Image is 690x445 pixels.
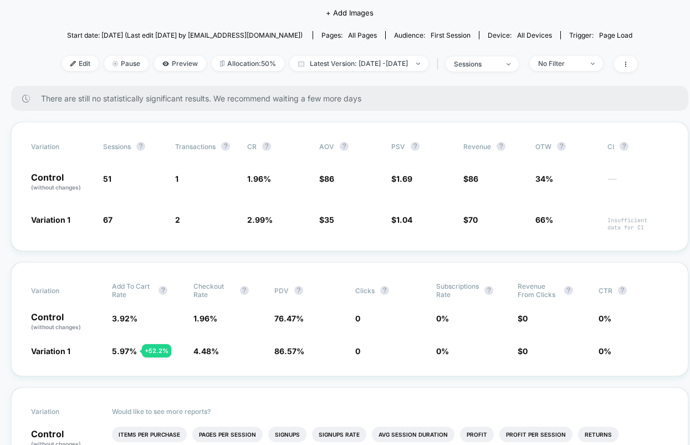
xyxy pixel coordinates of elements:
[62,56,99,71] span: Edit
[319,215,334,224] span: $
[591,63,595,65] img: end
[31,173,92,192] p: Control
[319,174,334,183] span: $
[355,287,375,295] span: Clicks
[479,31,560,39] span: Device:
[31,184,81,191] span: (without changes)
[391,142,405,151] span: PSV
[31,215,70,224] span: Variation 1
[564,286,573,295] button: ?
[220,60,224,67] img: rebalance
[416,63,420,65] img: end
[355,314,360,323] span: 0
[104,56,149,71] span: Pause
[103,142,131,151] span: Sessions
[70,61,76,67] img: edit
[463,142,491,151] span: Revenue
[411,142,420,151] button: ?
[434,56,446,72] span: |
[507,63,510,65] img: end
[578,427,619,442] li: Returns
[321,31,377,39] div: Pages:
[193,282,234,299] span: Checkout Rate
[175,142,216,151] span: Transactions
[518,282,559,299] span: Revenue From Clicks
[396,215,412,224] span: 1.04
[436,282,479,299] span: Subscriptions Rate
[599,287,612,295] span: CTR
[557,142,566,151] button: ?
[112,346,137,356] span: 5.97 %
[31,142,92,151] span: Variation
[396,174,412,183] span: 1.69
[31,407,92,416] span: Variation
[599,346,611,356] span: 0 %
[607,176,668,192] span: ---
[436,346,449,356] span: 0 %
[599,31,632,39] span: Page Load
[193,346,219,356] span: 4.48 %
[535,174,553,183] span: 34%
[112,407,668,416] p: Would like to see more reports?
[484,286,493,295] button: ?
[460,427,494,442] li: Profit
[517,31,552,39] span: all devices
[372,427,454,442] li: Avg Session Duration
[436,314,449,323] span: 0 %
[599,314,611,323] span: 0 %
[340,142,349,151] button: ?
[380,286,389,295] button: ?
[274,287,289,295] span: PDV
[175,174,178,183] span: 1
[523,346,528,356] span: 0
[175,215,180,224] span: 2
[103,215,113,224] span: 67
[192,427,263,442] li: Pages Per Session
[154,56,206,71] span: Preview
[247,215,273,224] span: 2.99 %
[497,142,505,151] button: ?
[294,286,303,295] button: ?
[463,215,478,224] span: $
[454,60,498,68] div: sessions
[41,94,666,103] span: There are still no statistically significant results. We recommend waiting a few more days
[518,346,528,356] span: $
[538,59,582,68] div: No Filter
[274,314,304,323] span: 76.47 %
[268,427,306,442] li: Signups
[620,142,628,151] button: ?
[247,174,271,183] span: 1.96 %
[142,344,171,357] div: + 52.2 %
[499,427,573,442] li: Profit Per Session
[324,174,334,183] span: 86
[431,31,471,39] span: First Session
[31,313,101,331] p: Control
[247,142,257,151] span: CR
[391,215,412,224] span: $
[618,286,627,295] button: ?
[319,142,334,151] span: AOV
[569,31,632,39] div: Trigger:
[298,61,304,67] img: calendar
[463,174,478,183] span: $
[212,56,284,71] span: Allocation: 50%
[290,56,428,71] span: Latest Version: [DATE] - [DATE]
[221,142,230,151] button: ?
[112,314,137,323] span: 3.92 %
[159,286,167,295] button: ?
[240,286,249,295] button: ?
[31,346,70,356] span: Variation 1
[324,215,334,224] span: 35
[326,8,374,17] span: + Add Images
[312,427,366,442] li: Signups Rate
[113,61,118,67] img: end
[136,142,145,151] button: ?
[112,427,187,442] li: Items Per Purchase
[112,282,153,299] span: Add To Cart Rate
[518,314,528,323] span: $
[274,346,304,356] span: 86.57 %
[31,324,81,330] span: (without changes)
[607,217,668,231] span: Insufficient data for CI
[523,314,528,323] span: 0
[391,174,412,183] span: $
